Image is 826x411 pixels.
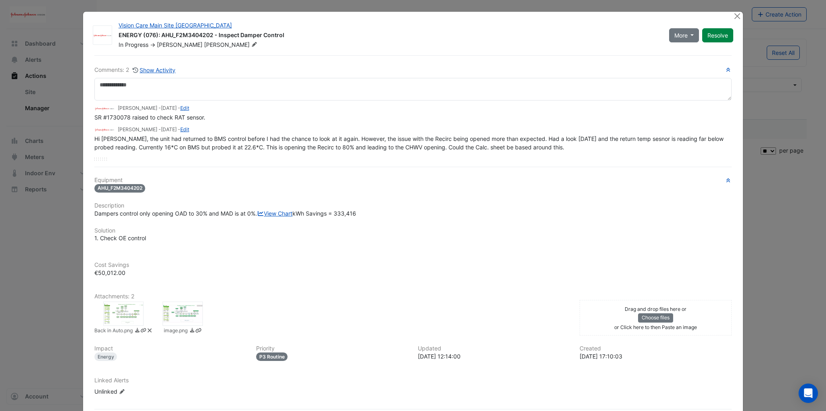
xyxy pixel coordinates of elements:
[161,126,177,132] span: 2025-08-28 11:45:36
[119,31,659,41] div: ENERGY (076): AHU_F2M3404202 - Inspect Damper Control
[94,293,732,300] h6: Attachments: 2
[94,227,732,234] h6: Solution
[103,302,144,326] div: Back in Auto.png
[94,269,125,276] span: €50,012.00
[94,125,115,134] img: JnJ Vision Care
[669,28,699,42] button: More
[674,31,688,40] span: More
[94,387,191,396] div: Unlinked
[94,202,732,209] h6: Description
[614,324,697,330] small: or Click here to then Paste an image
[146,327,152,336] a: Delete
[94,104,115,113] img: JnJ Vision Care
[94,262,732,268] h6: Cost Savings
[119,389,125,395] fa-icon: Edit Linked Alerts
[733,12,741,20] button: Close
[638,313,673,322] button: Choose files
[256,345,408,352] h6: Priority
[134,327,140,336] a: Download
[256,352,288,361] div: P3 Routine
[180,105,189,111] a: Edit
[119,41,148,48] span: In Progress
[799,384,818,403] div: Open Intercom Messenger
[164,327,188,336] small: image.png
[118,105,189,112] small: [PERSON_NAME] - -
[93,31,112,40] img: JnJ Vision Care
[94,377,732,384] h6: Linked Alerts
[157,41,202,48] span: [PERSON_NAME]
[94,177,732,184] h6: Equipment
[94,184,146,193] span: AHU_F2M3404202
[94,65,176,75] div: Comments: 2
[94,327,133,336] small: Back in Auto.png
[257,210,293,217] a: View Chart
[94,210,357,217] span: Dampers control only opening OAD to 30% and MAD is at 0%. kWh Savings = 333,416
[140,327,146,336] a: Copy link to clipboard
[94,352,117,361] div: Energy
[94,235,146,241] span: 1. Check OE control
[189,327,195,336] a: Download
[163,302,203,326] div: image.png
[702,28,733,42] button: Resolve
[418,345,570,352] h6: Updated
[204,41,259,49] span: [PERSON_NAME]
[150,41,155,48] span: ->
[132,65,176,75] button: Show Activity
[180,126,189,132] a: Edit
[161,105,177,111] span: 2025-08-28 12:14:00
[418,352,570,361] div: [DATE] 12:14:00
[94,114,205,121] span: SR #1730078 raised to check RAT sensor.
[580,352,732,361] div: [DATE] 17:10:03
[118,126,189,133] small: [PERSON_NAME] - -
[580,345,732,352] h6: Created
[94,345,246,352] h6: Impact
[195,327,201,336] a: Copy link to clipboard
[625,306,686,312] small: Drag and drop files here or
[119,22,232,29] a: Vision Care Main Site [GEOGRAPHIC_DATA]
[94,135,725,151] span: Hi [PERSON_NAME], the unit had returned to BMS control before I had the chance to look at it agai...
